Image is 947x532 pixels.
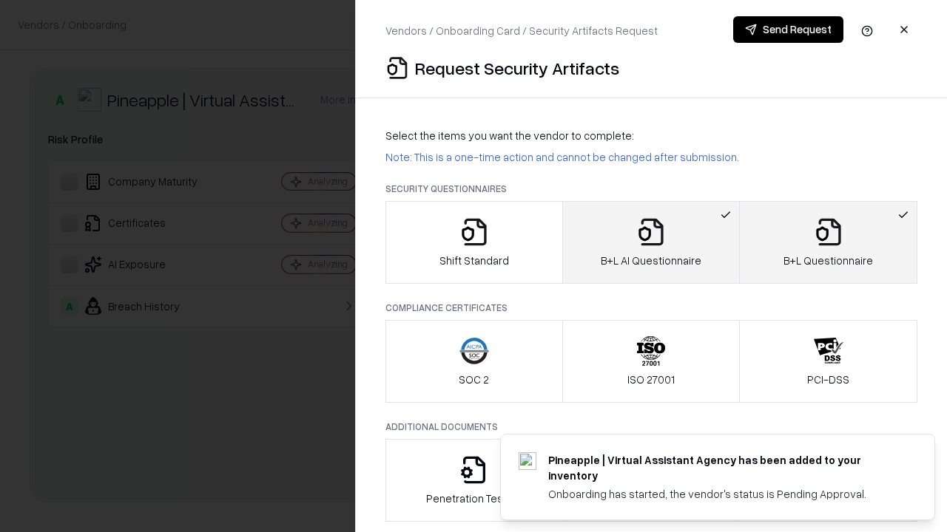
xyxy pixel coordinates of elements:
p: SOC 2 [459,372,489,387]
p: ISO 27001 [627,372,675,387]
button: B+L AI Questionnaire [562,201,741,284]
p: Security Questionnaires [385,183,917,195]
p: Additional Documents [385,420,917,433]
button: B+L Questionnaire [739,201,917,284]
p: Note: This is a one-time action and cannot be changed after submission. [385,149,917,165]
button: ISO 27001 [562,320,741,403]
p: Vendors / Onboarding Card / Security Artifacts Request [385,23,658,38]
p: B+L AI Questionnaire [601,253,701,268]
div: Pineapple | Virtual Assistant Agency has been added to your inventory [548,452,899,483]
p: PCI-DSS [807,372,849,387]
p: Compliance Certificates [385,301,917,314]
button: Penetration Testing [385,439,563,522]
button: Shift Standard [385,201,563,284]
img: trypineapple.com [519,452,536,470]
p: Select the items you want the vendor to complete: [385,128,917,143]
button: PCI-DSS [739,320,917,403]
p: B+L Questionnaire [783,253,873,268]
div: Onboarding has started, the vendor's status is Pending Approval. [548,486,899,502]
button: Send Request [733,16,843,43]
button: SOC 2 [385,320,563,403]
p: Penetration Testing [426,491,522,506]
p: Shift Standard [439,253,509,268]
p: Request Security Artifacts [415,56,619,80]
